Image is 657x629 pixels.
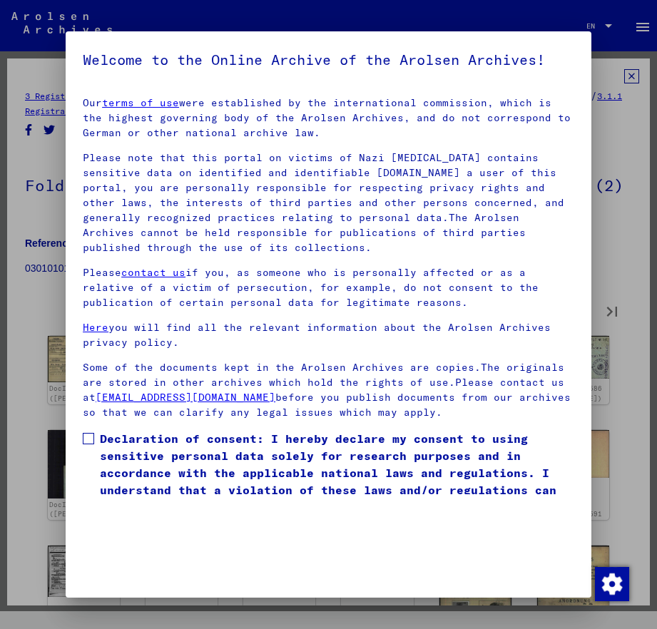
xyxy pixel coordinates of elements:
[83,321,108,334] a: Here
[100,430,574,516] span: Declaration of consent: I hereby declare my consent to using sensitive personal data solely for r...
[102,96,179,109] a: terms of use
[121,266,185,279] a: contact us
[83,360,574,420] p: Some of the documents kept in the Arolsen Archives are copies.The originals are stored in other a...
[595,567,629,601] img: Change consent
[83,48,574,71] h5: Welcome to the Online Archive of the Arolsen Archives!
[96,391,275,404] a: [EMAIL_ADDRESS][DOMAIN_NAME]
[83,320,574,350] p: you will find all the relevant information about the Arolsen Archives privacy policy.
[83,265,574,310] p: Please if you, as someone who is personally affected or as a relative of a victim of persecution,...
[83,150,574,255] p: Please note that this portal on victims of Nazi [MEDICAL_DATA] contains sensitive data on identif...
[83,96,574,140] p: Our were established by the international commission, which is the highest governing body of the ...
